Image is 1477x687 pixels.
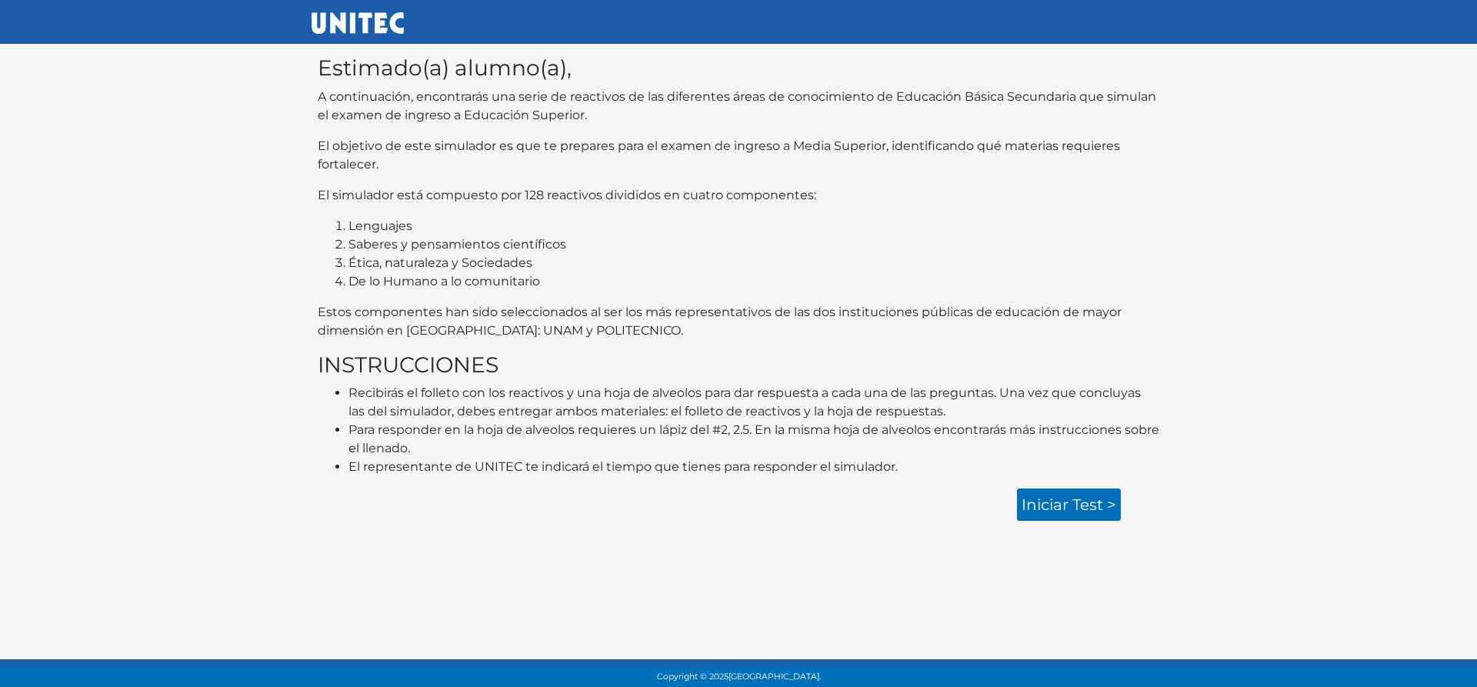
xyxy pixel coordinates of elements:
li: Para responder en la hoja de alveolos requieres un lápiz del #2, 2.5. En la misma hoja de alveolo... [348,421,1159,458]
h3: Estimado(a) alumno(a), [318,55,1159,82]
li: Saberes y pensamientos científicos [348,235,1159,254]
li: Ética, naturaleza y Sociedades [348,254,1159,272]
img: UNITEC [312,12,404,34]
p: El objetivo de este simulador es que te prepares para el examen de ingreso a Media Superior, iden... [318,137,1159,174]
li: Lenguajes [348,217,1159,235]
span: [GEOGRAPHIC_DATA]. [728,672,821,682]
li: De lo Humano a lo comunitario [348,272,1159,291]
li: Recibirás el folleto con los reactivos y una hoja de alveolos para dar respuesta a cada una de la... [348,384,1159,421]
p: Estos componentes han sido seleccionados al ser los más representativos de las dos instituciones ... [318,303,1159,340]
li: El representante de UNITEC te indicará el tiempo que tienes para responder el simulador. [348,458,1159,476]
p: El simulador está compuesto por 128 reactivos divididos en cuatro componentes: [318,186,1159,205]
h3: INSTRUCCIONES [318,352,1159,379]
a: Iniciar test > [1017,489,1121,521]
p: A continuación, encontrarás una serie de reactivos de las diferentes áreas de conocimiento de Edu... [318,88,1159,125]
